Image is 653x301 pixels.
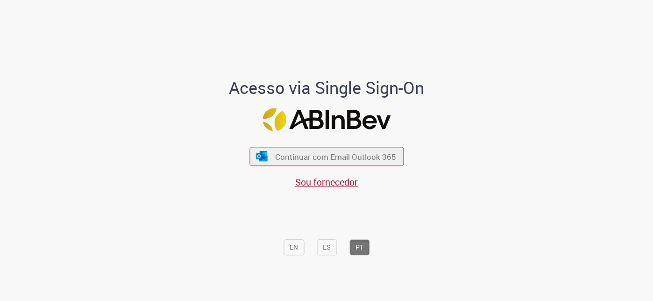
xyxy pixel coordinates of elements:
a: Sou fornecedor [295,176,358,189]
span: Continuar com Email Outlook 365 [275,151,396,162]
h1: Acesso via Single Sign-On [197,79,456,97]
button: PT [349,239,369,255]
button: ícone Azure/Microsoft 360 Continuar com Email Outlook 365 [249,147,404,166]
img: ícone Azure/Microsoft 360 [256,151,269,161]
button: ES [317,239,337,255]
button: EN [284,239,304,255]
img: Logo ABInBev [263,108,390,131]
